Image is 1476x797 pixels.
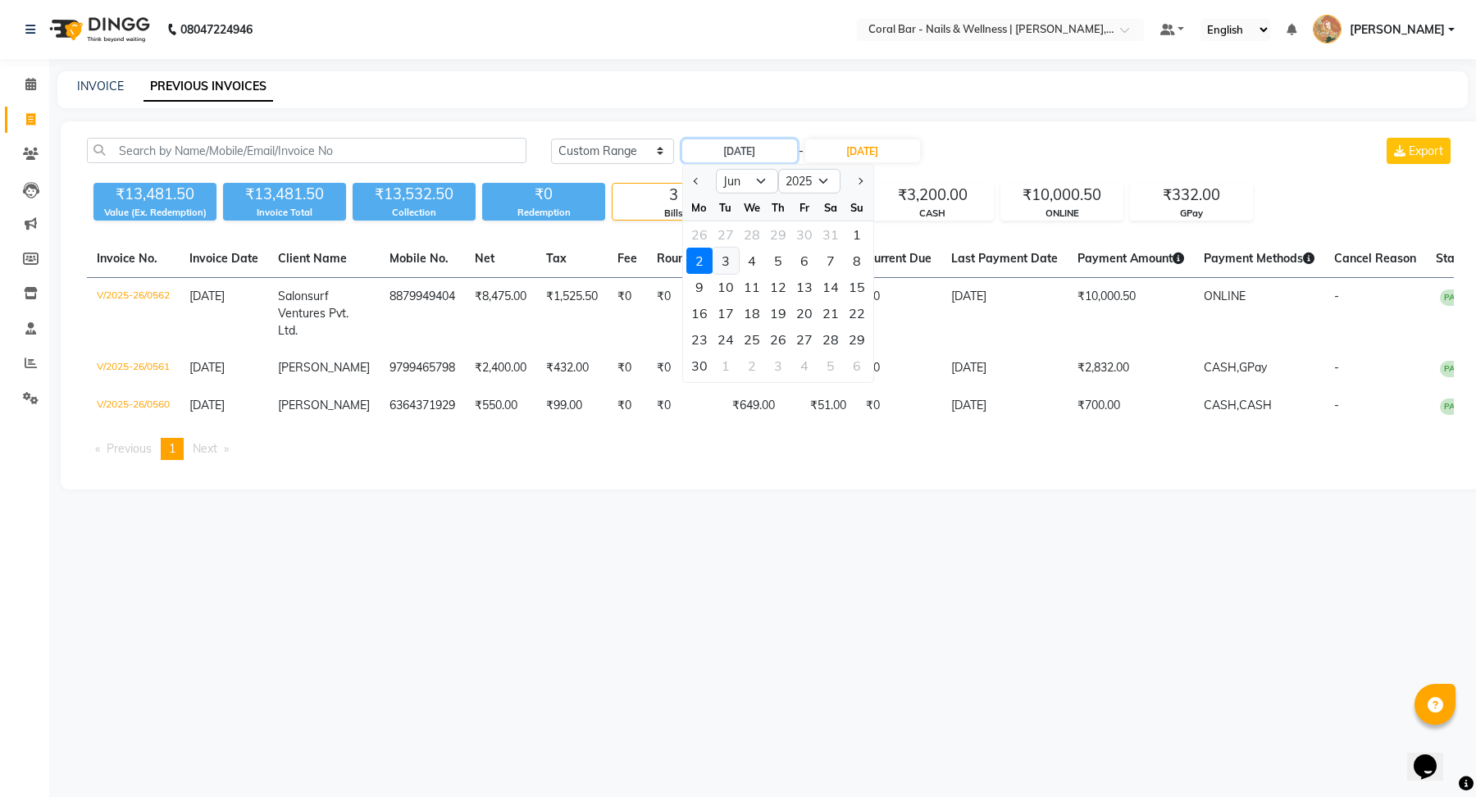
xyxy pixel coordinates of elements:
[482,183,605,206] div: ₹0
[93,183,216,206] div: ₹13,481.50
[686,221,713,248] div: Monday, May 26, 2025
[690,168,704,194] button: Previous month
[765,274,791,300] div: 12
[1239,360,1267,375] span: GPay
[818,326,844,353] div: Saturday, June 28, 2025
[1239,398,1272,412] span: CASH
[856,349,941,387] td: ₹0
[739,194,765,221] div: We
[791,300,818,326] div: 20
[856,278,941,350] td: ₹0
[482,206,605,220] div: Redemption
[852,168,866,194] button: Next month
[765,300,791,326] div: 19
[682,139,797,162] input: Start Date
[844,300,870,326] div: Sunday, June 22, 2025
[465,387,536,425] td: ₹550.00
[536,387,608,425] td: ₹99.00
[87,438,1454,460] nav: Pagination
[169,441,175,456] span: 1
[713,248,739,274] div: Tuesday, June 3, 2025
[608,349,647,387] td: ₹0
[686,300,713,326] div: 16
[941,387,1068,425] td: [DATE]
[739,326,765,353] div: Wednesday, June 25, 2025
[686,221,713,248] div: 26
[739,274,765,300] div: Wednesday, June 11, 2025
[87,387,180,425] td: V/2025-26/0560
[951,251,1058,266] span: Last Payment Date
[722,387,800,425] td: ₹649.00
[465,278,536,350] td: ₹8,475.00
[844,300,870,326] div: 22
[1350,21,1445,39] span: [PERSON_NAME]
[1077,251,1184,266] span: Payment Amount
[613,207,734,221] div: Bills
[713,300,739,326] div: 17
[844,221,870,248] div: Sunday, June 1, 2025
[1334,398,1339,412] span: -
[765,300,791,326] div: Thursday, June 19, 2025
[686,326,713,353] div: Monday, June 23, 2025
[941,278,1068,350] td: [DATE]
[1440,361,1468,377] span: PAID
[765,248,791,274] div: Thursday, June 5, 2025
[799,143,804,160] span: -
[791,274,818,300] div: 13
[818,300,844,326] div: Saturday, June 21, 2025
[189,251,258,266] span: Invoice Date
[97,251,157,266] span: Invoice No.
[791,326,818,353] div: Friday, June 27, 2025
[739,221,765,248] div: Wednesday, May 28, 2025
[87,349,180,387] td: V/2025-26/0561
[1440,398,1468,415] span: PAID
[686,300,713,326] div: Monday, June 16, 2025
[791,248,818,274] div: Friday, June 6, 2025
[739,248,765,274] div: Wednesday, June 4, 2025
[765,326,791,353] div: Thursday, June 26, 2025
[791,221,818,248] div: Friday, May 30, 2025
[713,353,739,379] div: Tuesday, July 1, 2025
[278,398,370,412] span: [PERSON_NAME]
[1068,387,1194,425] td: ₹700.00
[844,353,870,379] div: Sunday, July 6, 2025
[818,326,844,353] div: 28
[791,248,818,274] div: 6
[223,206,346,220] div: Invoice Total
[713,248,739,274] div: 3
[87,278,180,350] td: V/2025-26/0562
[844,194,870,221] div: Su
[686,353,713,379] div: 30
[686,248,713,274] div: 2
[818,353,844,379] div: 5
[765,326,791,353] div: 26
[800,387,856,425] td: ₹51.00
[389,251,449,266] span: Mobile No.
[713,194,739,221] div: Tu
[844,248,870,274] div: Sunday, June 8, 2025
[1131,184,1252,207] div: ₹332.00
[193,441,217,456] span: Next
[1334,251,1416,266] span: Cancel Reason
[353,206,476,220] div: Collection
[765,248,791,274] div: 5
[1334,289,1339,303] span: -
[713,353,739,379] div: 1
[1204,289,1246,303] span: ONLINE
[278,289,348,338] span: Salonsurf Ventures Pvt. Ltd.
[1204,251,1314,266] span: Payment Methods
[380,349,465,387] td: 9799465798
[647,387,722,425] td: ₹0
[223,183,346,206] div: ₹13,481.50
[189,289,225,303] span: [DATE]
[713,274,739,300] div: 10
[844,326,870,353] div: Sunday, June 29, 2025
[765,221,791,248] div: 29
[608,278,647,350] td: ₹0
[657,251,713,266] span: Round Off
[818,274,844,300] div: 14
[739,326,765,353] div: 25
[1068,349,1194,387] td: ₹2,832.00
[713,274,739,300] div: Tuesday, June 10, 2025
[686,274,713,300] div: 9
